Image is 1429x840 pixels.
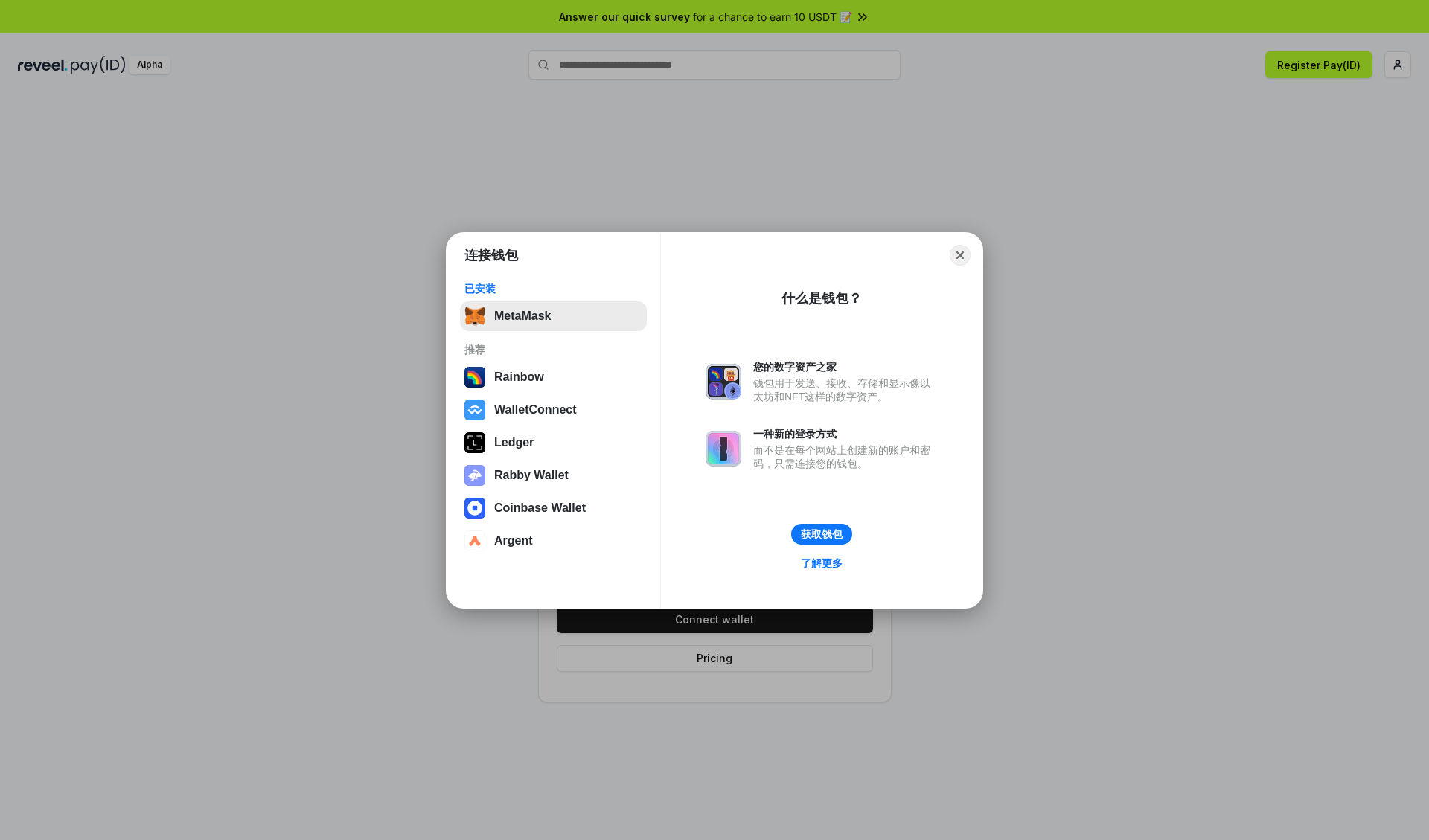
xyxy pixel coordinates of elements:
[464,246,518,264] h1: 连接钱包
[464,400,485,420] img: svg+xml,%3Csvg%20width%3D%2228%22%20height%3D%2228%22%20viewBox%3D%220%200%2028%2028%22%20fill%3D...
[494,436,534,449] div: Ledger
[753,443,938,470] div: 而不是在每个网站上创建新的账户和密码，只需连接您的钱包。
[464,432,485,453] img: svg+xml,%3Csvg%20xmlns%3D%22http%3A%2F%2Fwww.w3.org%2F2000%2Fsvg%22%20width%3D%2228%22%20height%3...
[464,367,485,388] img: svg+xml,%3Csvg%20width%3D%22120%22%20height%3D%22120%22%20viewBox%3D%220%200%20120%20120%22%20fil...
[464,498,485,519] img: svg+xml,%3Csvg%20width%3D%2228%22%20height%3D%2228%22%20viewBox%3D%220%200%2028%2028%22%20fill%3D...
[494,371,544,384] div: Rainbow
[494,403,577,417] div: WalletConnect
[494,534,533,548] div: Argent
[801,557,843,570] div: 了解更多
[460,428,647,458] button: Ledger
[706,431,741,467] img: svg+xml,%3Csvg%20xmlns%3D%22http%3A%2F%2Fwww.w3.org%2F2000%2Fsvg%22%20fill%3D%22none%22%20viewBox...
[460,461,647,490] button: Rabby Wallet
[460,395,647,425] button: WalletConnect
[460,526,647,556] button: Argent
[706,364,741,400] img: svg+xml,%3Csvg%20xmlns%3D%22http%3A%2F%2Fwww.w3.org%2F2000%2Fsvg%22%20fill%3D%22none%22%20viewBox...
[494,469,569,482] div: Rabby Wallet
[464,465,485,486] img: svg+xml,%3Csvg%20xmlns%3D%22http%3A%2F%2Fwww.w3.org%2F2000%2Fsvg%22%20fill%3D%22none%22%20viewBox...
[494,501,586,515] div: Coinbase Wallet
[950,245,971,266] button: Close
[460,301,647,331] button: MetaMask
[792,554,851,573] a: 了解更多
[781,289,862,307] div: 什么是钱包？
[753,360,938,373] div: 您的数字资产之家
[464,306,485,327] img: svg+xml,%3Csvg%20fill%3D%22none%22%20height%3D%2233%22%20viewBox%3D%220%200%2035%2033%22%20width%...
[460,362,647,392] button: Rainbow
[464,282,642,295] div: 已安装
[464,530,485,551] img: svg+xml,%3Csvg%20width%3D%2228%22%20height%3D%2228%22%20viewBox%3D%220%200%2028%2028%22%20fill%3D...
[801,528,843,541] div: 获取钱包
[791,524,852,545] button: 获取钱包
[460,493,647,523] button: Coinbase Wallet
[494,310,551,323] div: MetaMask
[753,376,938,403] div: 钱包用于发送、接收、存储和显示像以太坊和NFT这样的数字资产。
[753,427,938,440] div: 一种新的登录方式
[464,343,642,356] div: 推荐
